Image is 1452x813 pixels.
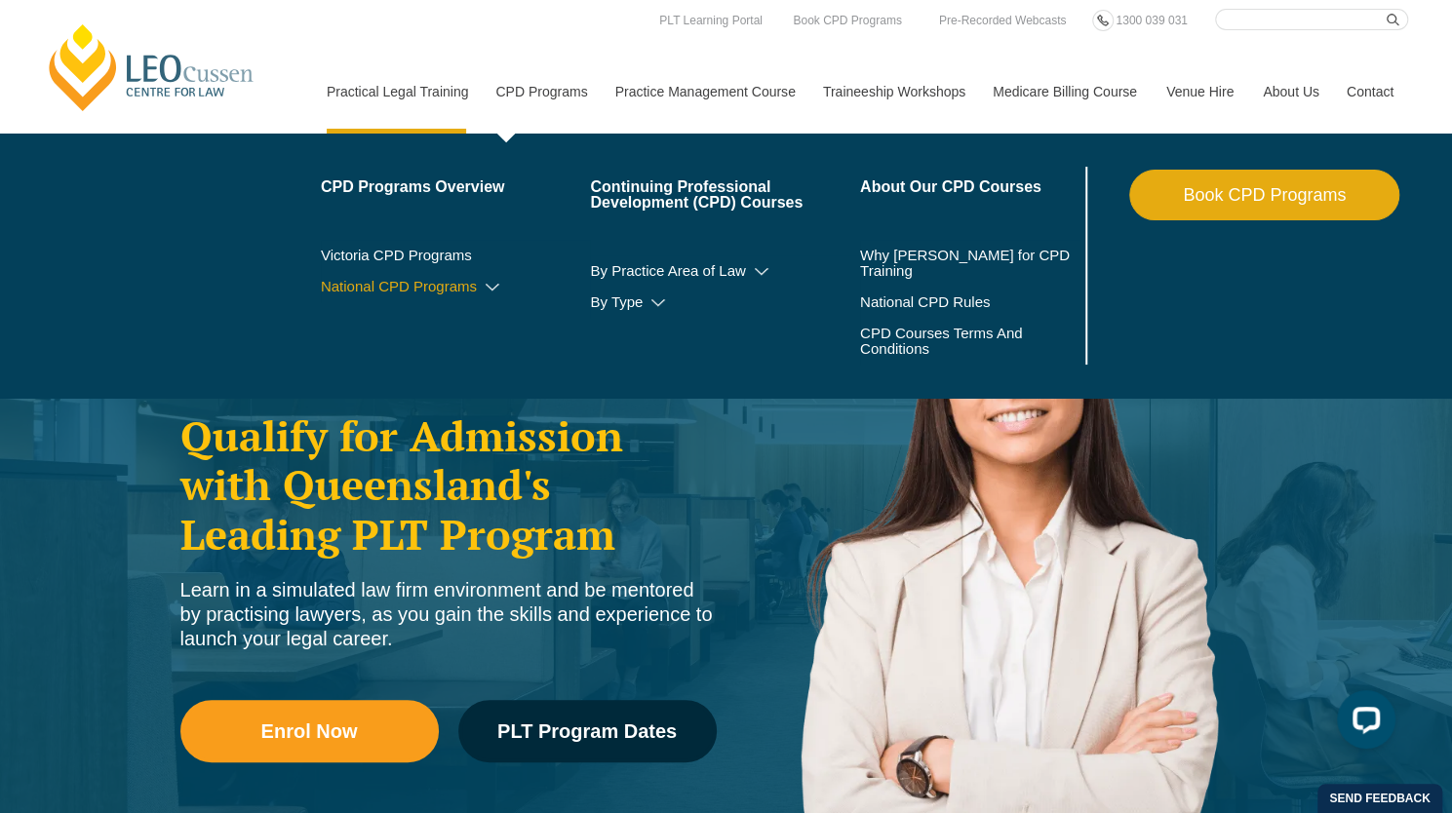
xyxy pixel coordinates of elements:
[321,248,591,263] a: Victoria CPD Programs
[934,10,1072,31] a: Pre-Recorded Webcasts
[458,700,717,762] a: PLT Program Dates
[1129,170,1399,220] a: Book CPD Programs
[1248,50,1332,134] a: About Us
[1321,682,1403,764] iframe: LiveChat chat widget
[860,248,1081,279] a: Why [PERSON_NAME] for CPD Training
[590,294,860,310] a: By Type
[860,294,1081,310] a: National CPD Rules
[321,279,591,294] a: National CPD Programs
[1332,50,1408,134] a: Contact
[590,263,860,279] a: By Practice Area of Law
[481,50,600,134] a: CPD Programs
[601,50,808,134] a: Practice Management Course
[44,21,259,113] a: [PERSON_NAME] Centre for Law
[1152,50,1248,134] a: Venue Hire
[180,411,717,559] h2: Qualify for Admission with Queensland's Leading PLT Program
[180,578,717,651] div: Learn in a simulated law firm environment and be mentored by practising lawyers, as you gain the ...
[860,179,1081,195] a: About Our CPD Courses
[312,50,482,134] a: Practical Legal Training
[1111,10,1192,31] a: 1300 039 031
[654,10,767,31] a: PLT Learning Portal
[860,326,1033,357] a: CPD Courses Terms And Conditions
[261,721,358,741] span: Enrol Now
[1116,14,1187,27] span: 1300 039 031
[808,50,978,134] a: Traineeship Workshops
[788,10,906,31] a: Book CPD Programs
[590,179,860,211] a: Continuing Professional Development (CPD) Courses
[180,700,439,762] a: Enrol Now
[321,179,591,195] a: CPD Programs Overview
[497,721,677,741] span: PLT Program Dates
[978,50,1152,134] a: Medicare Billing Course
